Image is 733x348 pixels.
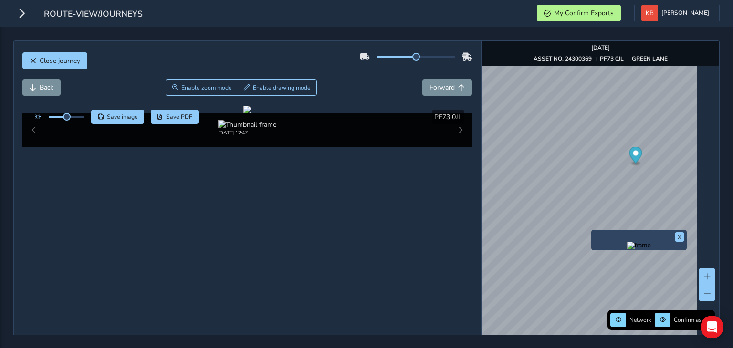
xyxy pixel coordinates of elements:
[151,110,199,124] button: PDF
[534,55,668,62] div: | |
[641,5,658,21] img: diamond-layout
[641,5,712,21] button: [PERSON_NAME]
[627,242,651,249] img: frame
[422,79,472,96] button: Forward
[554,9,614,18] span: My Confirm Exports
[166,79,238,96] button: Zoom
[591,44,610,51] strong: [DATE]
[701,316,723,338] div: Open Intercom Messenger
[674,316,712,324] span: Confirm assets
[594,242,684,248] button: Preview frame
[629,316,651,324] span: Network
[181,84,232,92] span: Enable zoom mode
[238,79,317,96] button: Draw
[629,147,642,166] div: Map marker
[434,113,462,122] span: PF73 0JL
[91,110,144,124] button: Save
[218,120,276,129] img: Thumbnail frame
[22,79,61,96] button: Back
[675,232,684,242] button: x
[22,52,87,69] button: Close journey
[44,8,143,21] span: route-view/journeys
[534,55,592,62] strong: ASSET NO. 24300369
[600,55,624,62] strong: PF73 0JL
[661,5,709,21] span: [PERSON_NAME]
[166,113,192,121] span: Save PDF
[107,113,138,121] span: Save image
[40,56,80,65] span: Close journey
[537,5,621,21] button: My Confirm Exports
[632,55,668,62] strong: GREEN LANE
[40,83,53,92] span: Back
[253,84,311,92] span: Enable drawing mode
[429,83,455,92] span: Forward
[218,129,276,136] div: [DATE] 12:47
